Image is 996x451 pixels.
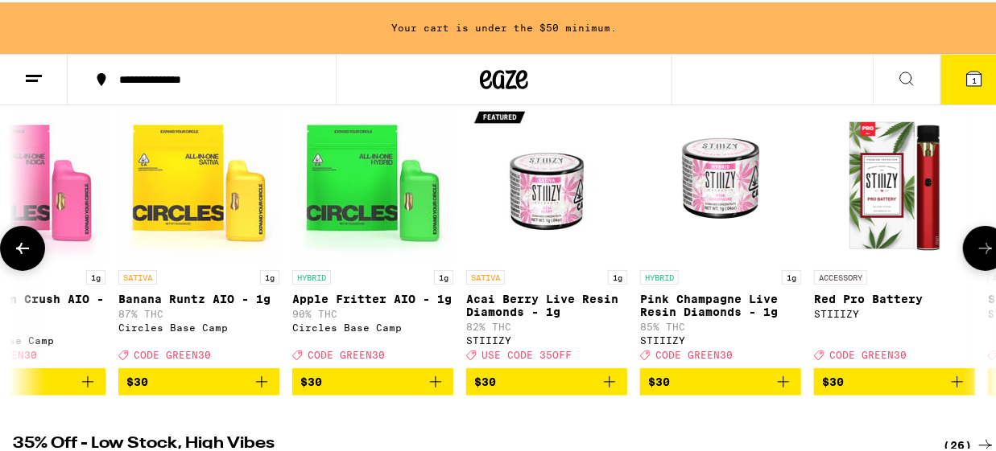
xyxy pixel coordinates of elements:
[292,99,453,260] img: Circles Base Camp - Apple Fritter AIO - 1g
[474,373,496,386] span: $30
[814,99,975,260] img: STIIIZY - Red Pro Battery
[640,333,801,343] div: STIIIZY
[86,268,105,282] p: 1g
[466,99,627,260] img: STIIIZY - Acai Berry Live Resin Diamonds - 1g
[118,320,279,330] div: Circles Base Camp
[466,366,627,393] button: Add to bag
[466,333,627,343] div: STIIIZY
[134,347,211,358] span: CODE GREEN30
[434,268,453,282] p: 1g
[814,268,867,282] p: ACCESSORY
[466,99,627,366] a: Open page for Acai Berry Live Resin Diamonds - 1g from STIIIZY
[118,99,279,366] a: Open page for Banana Runtz AIO - 1g from Circles Base Camp
[118,306,279,317] p: 87% THC
[466,268,505,282] p: SATIVA
[608,268,627,282] p: 1g
[292,290,453,303] p: Apple Fritter AIO - 1g
[640,99,801,260] img: STIIIZY - Pink Champagne Live Resin Diamonds - 1g
[292,268,331,282] p: HYBRID
[640,319,801,330] p: 85% THC
[118,290,279,303] p: Banana Runtz AIO - 1g
[972,73,977,83] span: 1
[814,366,975,393] button: Add to bag
[466,290,627,316] p: Acai Berry Live Resin Diamonds - 1g
[292,320,453,330] div: Circles Base Camp
[308,347,385,358] span: CODE GREEN30
[822,373,844,386] span: $30
[300,373,322,386] span: $30
[640,290,801,316] p: Pink Champagne Live Resin Diamonds - 1g
[640,99,801,366] a: Open page for Pink Champagne Live Resin Diamonds - 1g from STIIIZY
[126,373,148,386] span: $30
[814,306,975,317] div: STIIIZY
[481,347,572,358] span: USE CODE 35OFF
[292,306,453,317] p: 90% THC
[782,268,801,282] p: 1g
[648,373,670,386] span: $30
[814,99,975,366] a: Open page for Red Pro Battery from STIIIZY
[655,347,733,358] span: CODE GREEN30
[118,99,279,260] img: Circles Base Camp - Banana Runtz AIO - 1g
[118,366,279,393] button: Add to bag
[640,268,679,282] p: HYBRID
[829,347,907,358] span: CODE GREEN30
[292,366,453,393] button: Add to bag
[10,11,116,24] span: Hi. Need any help?
[118,268,157,282] p: SATIVA
[260,268,279,282] p: 1g
[292,99,453,366] a: Open page for Apple Fritter AIO - 1g from Circles Base Camp
[466,319,627,330] p: 82% THC
[814,290,975,303] p: Red Pro Battery
[640,366,801,393] button: Add to bag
